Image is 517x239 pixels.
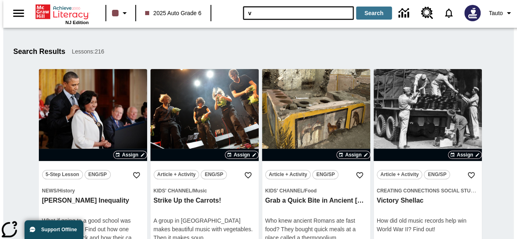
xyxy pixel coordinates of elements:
span: Article + Activity [380,170,419,179]
span: Article + Activity [269,170,307,179]
button: Assign Choose Dates [225,151,258,159]
button: Article + Activity [154,170,199,179]
button: Profile/Settings [486,6,517,20]
a: Data Center [394,2,416,25]
span: Creating Connections Social Studies [377,188,482,194]
span: Support Offline [41,227,77,232]
div: How did old music records help win World War II? Find out! [377,217,479,234]
span: ENG/SP [88,170,107,179]
button: Add to Favorites [241,168,255,183]
a: Home [36,4,89,20]
button: Class color is dark brown. Change class color [109,6,133,20]
span: News [42,188,57,194]
button: Add to Favorites [129,168,144,183]
span: Topic: Creating Connections Social Studies/US History II [377,186,479,195]
button: Search [356,7,392,20]
span: Music [193,188,207,194]
span: Tauto [489,9,503,18]
span: 2025 Auto Grade 6 [145,9,201,18]
span: Assign [457,151,473,159]
button: Support Offline [25,220,83,239]
button: 5-Step Lesson [42,170,83,179]
h3: Strike Up the Carrots! [154,197,255,205]
div: Home [36,3,89,25]
span: Kids' Channel [154,188,192,194]
h3: Méndez v. Inequality [42,197,144,205]
span: / [192,188,193,194]
input: search field [243,7,354,20]
span: ENG/SP [316,170,335,179]
span: History [58,188,75,194]
a: Resource Center, Will open in new tab [416,2,438,24]
span: Assign [122,151,138,159]
span: Assign [345,151,361,159]
img: Avatar [464,5,481,21]
button: ENG/SP [312,170,338,179]
h3: Victory Shellac [377,197,479,205]
button: Add to Favorites [464,168,479,183]
button: Assign Choose Dates [448,151,481,159]
a: Notifications [438,2,459,24]
button: Article + Activity [377,170,423,179]
span: / [303,188,304,194]
button: Assign Choose Dates [336,151,370,159]
button: Add to Favorites [352,168,367,183]
button: ENG/SP [85,170,111,179]
span: / [57,188,58,194]
button: Select a new avatar [459,2,486,24]
button: Open side menu [7,1,31,25]
button: ENG/SP [201,170,227,179]
button: Article + Activity [265,170,311,179]
span: Kids' Channel [265,188,304,194]
h1: Search Results [13,47,65,56]
span: Article + Activity [157,170,196,179]
span: Assign [233,151,250,159]
span: Topic: Kids' Channel/Food [265,186,367,195]
span: Topic: Kids' Channel/Music [154,186,255,195]
span: ENG/SP [205,170,223,179]
h3: Grab a Quick Bite in Ancient Rome [265,197,367,205]
button: Assign Choose Dates [113,151,147,159]
span: 5-Step Lesson [46,170,79,179]
span: Food [304,188,316,194]
span: Lessons : 216 [72,47,104,56]
span: NJ Edition [65,20,89,25]
span: Topic: News/History [42,186,144,195]
span: ENG/SP [428,170,446,179]
button: ENG/SP [424,170,450,179]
